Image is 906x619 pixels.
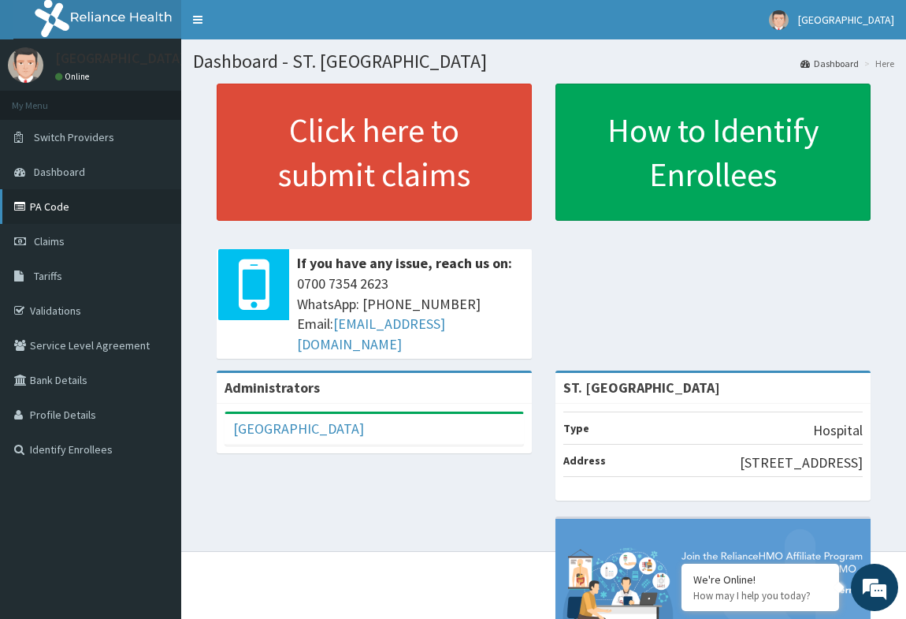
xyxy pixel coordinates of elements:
span: Dashboard [34,165,85,179]
img: User Image [8,47,43,83]
li: Here [860,57,894,70]
span: Claims [34,234,65,248]
a: [GEOGRAPHIC_DATA] [233,420,364,438]
div: We're Online! [693,572,827,587]
b: Address [563,453,606,468]
a: Online [55,71,93,82]
b: Type [563,421,589,435]
strong: ST. [GEOGRAPHIC_DATA] [563,378,720,397]
p: [GEOGRAPHIC_DATA] [55,51,185,65]
a: Dashboard [800,57,859,70]
a: How to Identify Enrollees [555,84,871,221]
a: [EMAIL_ADDRESS][DOMAIN_NAME] [297,315,445,353]
h1: Dashboard - ST. [GEOGRAPHIC_DATA] [193,51,894,72]
b: If you have any issue, reach us on: [297,254,512,272]
p: [STREET_ADDRESS] [740,453,863,473]
span: 0700 7354 2623 WhatsApp: [PHONE_NUMBER] Email: [297,274,524,355]
p: How may I help you today? [693,589,827,602]
span: [GEOGRAPHIC_DATA] [798,13,894,27]
b: Administrators [225,378,320,397]
span: Switch Providers [34,130,114,144]
p: Hospital [813,420,863,441]
img: User Image [769,10,789,30]
span: Tariffs [34,269,62,283]
a: Click here to submit claims [217,84,532,221]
